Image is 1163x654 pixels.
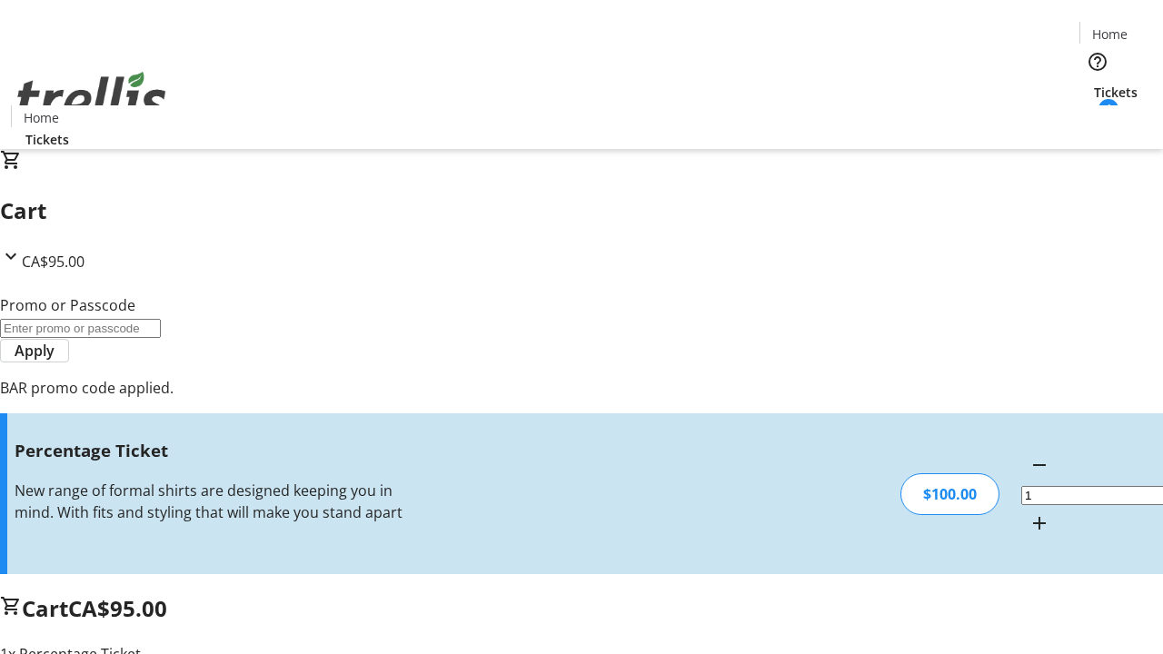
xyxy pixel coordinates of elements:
a: Tickets [11,130,84,149]
span: Home [1092,25,1128,44]
a: Home [12,108,70,127]
span: Tickets [1094,83,1138,102]
button: Increment by one [1021,505,1058,541]
a: Home [1080,25,1138,44]
span: Tickets [25,130,69,149]
img: Orient E2E Organization Za7lVJvr3L's Logo [11,52,173,143]
span: CA$95.00 [68,593,167,623]
a: Tickets [1079,83,1152,102]
div: $100.00 [900,473,999,515]
h3: Percentage Ticket [15,438,412,463]
button: Decrement by one [1021,447,1058,483]
span: Apply [15,340,55,362]
button: Help [1079,44,1116,80]
div: New range of formal shirts are designed keeping you in mind. With fits and styling that will make... [15,480,412,523]
span: Home [24,108,59,127]
button: Cart [1079,102,1116,138]
span: CA$95.00 [22,252,84,272]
